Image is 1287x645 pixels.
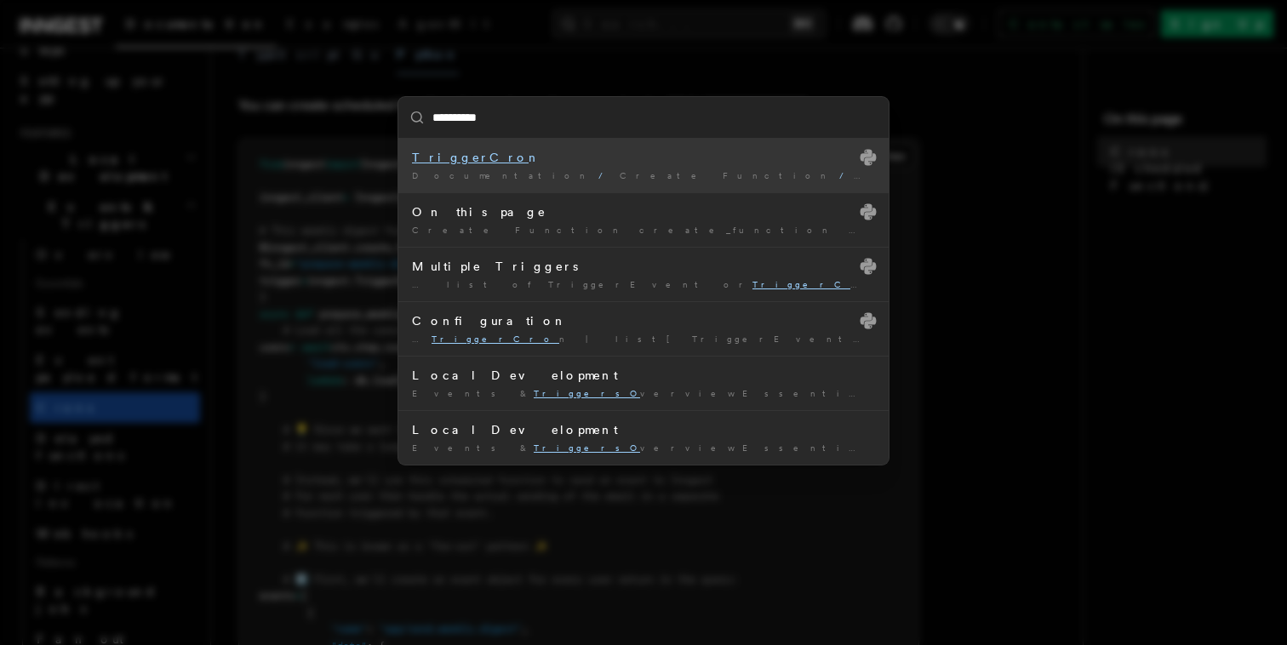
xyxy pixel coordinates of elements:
mark: TriggerCro [412,151,529,164]
span: / [598,170,613,180]
span: / [839,170,854,180]
span: Documentation [412,170,592,180]
div: Events & verviewEssentialsSending eventsEvent payload formatCrons … [412,387,875,400]
div: Configuration [412,312,875,329]
div: Local Development [412,421,875,438]
div: Create Function create_function Configuration Triggers TriggerEvent n … [412,224,875,237]
mark: TriggersO [534,388,640,398]
div: Multiple Triggers [412,258,875,275]
div: … n | list[TriggerEvent | n]RequiredrequiredDescriptionWhat … [412,333,875,345]
mark: TriggerCro [432,334,559,344]
div: … list of TriggerEvent or n objects: For more … [412,278,875,291]
div: On this page [412,203,875,220]
mark: TriggersO [534,442,640,453]
mark: TriggerCro [752,279,880,289]
div: Local Development [412,367,875,384]
div: n [412,149,875,166]
div: Events & verviewEssentialsSending eventsEvent payload formatCrons … [412,442,875,454]
span: Create Function [620,170,832,180]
